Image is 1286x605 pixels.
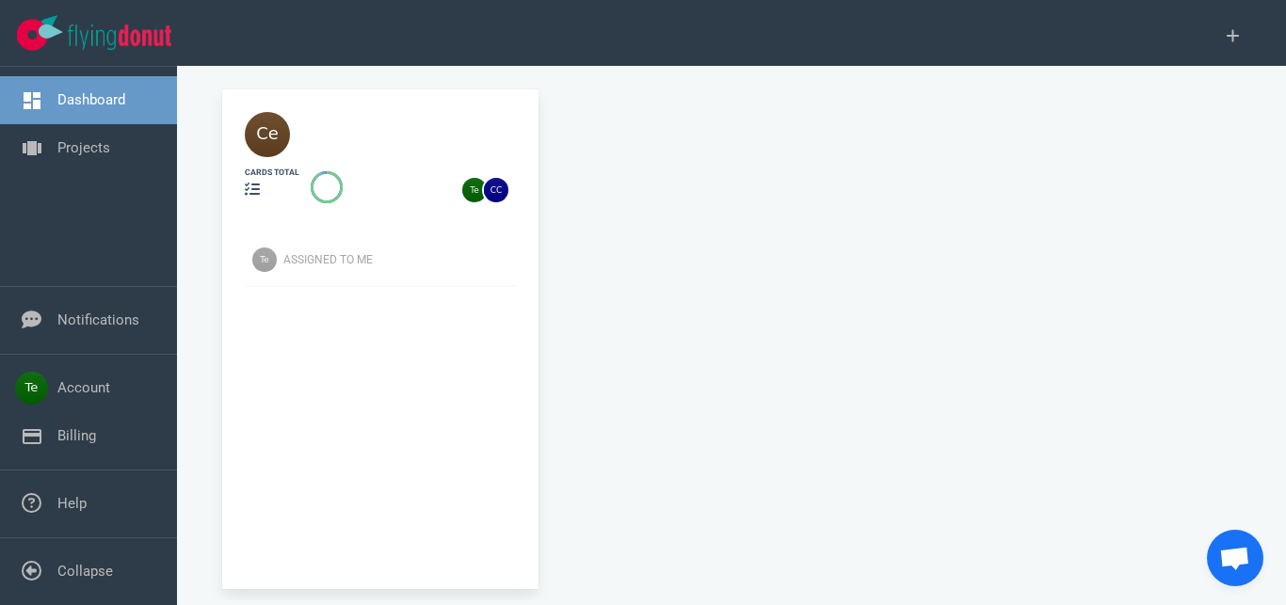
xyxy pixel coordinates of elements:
a: Chat abierto [1207,530,1263,586]
div: cards total [245,167,299,179]
div: Assigned To Me [283,251,527,268]
img: 26 [484,178,508,202]
img: Flying Donut text logo [68,24,171,50]
a: Notifications [57,311,139,328]
a: Help [57,495,87,512]
img: 40 [245,112,290,157]
a: Dashboard [57,91,125,108]
img: Avatar [252,247,277,272]
a: Account [57,379,110,396]
img: 26 [462,178,487,202]
a: Collapse [57,563,113,580]
a: Billing [57,427,96,444]
a: Projects [57,139,110,156]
